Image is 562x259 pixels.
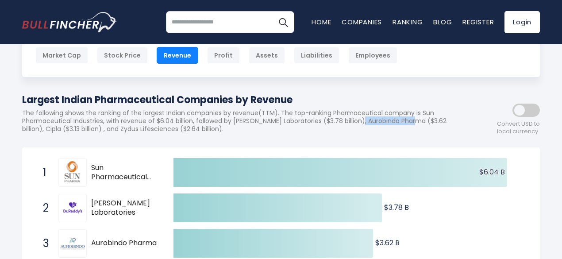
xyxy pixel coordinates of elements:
div: Market Cap [35,47,88,64]
text: $3.78 B [384,202,409,213]
text: $3.62 B [375,238,400,248]
div: Employees [348,47,397,64]
div: Profit [207,47,240,64]
a: Login [504,11,540,33]
h1: Largest Indian Pharmaceutical Companies by Revenue [22,93,460,107]
div: Liabilities [294,47,339,64]
span: Sun Pharmaceutical Industries [91,163,158,182]
div: Stock Price [97,47,148,64]
p: Rank By [35,37,397,45]
span: 2 [38,201,47,216]
span: Convert USD to local currency [497,120,540,135]
text: $6.04 B [479,167,505,177]
span: 3 [38,236,47,251]
img: Sun Pharmaceutical Industries [60,160,85,186]
img: Aurobindo Pharma [60,231,85,256]
img: bullfincher logo [22,12,117,32]
button: Search [272,11,294,33]
img: Dr. Reddy's Laboratories [60,195,85,221]
span: Aurobindo Pharma [91,239,158,248]
p: The following shows the ranking of the largest Indian companies by revenue(TTM). The top-ranking ... [22,109,460,133]
span: [PERSON_NAME] Laboratories [91,199,158,217]
span: 1 [38,165,47,180]
div: Revenue [157,47,198,64]
a: Blog [433,17,452,27]
a: Register [462,17,494,27]
a: Home [312,17,331,27]
a: Companies [342,17,382,27]
a: Ranking [393,17,423,27]
a: Go to homepage [22,12,117,32]
div: Assets [249,47,285,64]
